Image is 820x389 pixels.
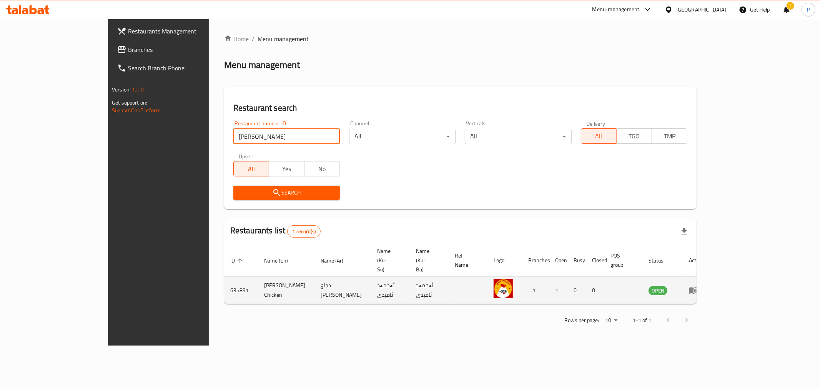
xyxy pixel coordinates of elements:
[584,131,614,142] span: All
[807,5,810,14] span: P
[455,251,478,269] span: Ref. Name
[683,244,709,277] th: Action
[371,277,410,304] td: ئەحمەد ئامێدی
[487,244,522,277] th: Logo
[258,34,309,43] span: Menu management
[567,244,586,277] th: Busy
[128,45,239,54] span: Branches
[230,225,321,238] h2: Restaurants list
[349,129,456,144] div: All
[111,22,245,40] a: Restaurants Management
[112,85,131,95] span: Version:
[655,131,684,142] span: TMP
[237,163,266,175] span: All
[586,121,605,126] label: Delivery
[314,277,371,304] td: دجاج [PERSON_NAME]
[377,246,401,274] span: Name (Ku-So)
[549,277,567,304] td: 1
[288,228,320,235] span: 1 record(s)
[230,256,245,265] span: ID
[111,40,245,59] a: Branches
[676,5,727,14] div: [GEOGRAPHIC_DATA]
[649,256,674,265] span: Status
[112,98,147,108] span: Get support on:
[649,286,667,295] span: OPEN
[233,129,340,144] input: Search for restaurant name or ID..
[240,188,334,198] span: Search
[304,161,340,176] button: No
[494,279,513,298] img: Ahmed Amedi Chicken
[132,85,144,95] span: 1.0.0
[128,27,239,36] span: Restaurants Management
[258,277,314,304] td: [PERSON_NAME] Chicken
[112,105,161,115] a: Support.OpsPlatform
[522,277,549,304] td: 1
[410,277,449,304] td: ئەحمەد ئامێدی
[128,63,239,73] span: Search Branch Phone
[239,153,253,159] label: Upsell
[224,244,709,304] table: enhanced table
[586,277,604,304] td: 0
[465,129,571,144] div: All
[252,34,254,43] li: /
[675,222,694,241] div: Export file
[233,102,687,114] h2: Restaurant search
[522,244,549,277] th: Branches
[321,256,353,265] span: Name (Ar)
[633,316,651,325] p: 1-1 of 1
[567,277,586,304] td: 0
[564,316,599,325] p: Rows per page:
[689,286,703,295] div: Menu
[652,128,687,144] button: TMP
[581,128,617,144] button: All
[272,163,301,175] span: Yes
[111,59,245,77] a: Search Branch Phone
[616,128,652,144] button: TGO
[287,225,321,238] div: Total records count
[620,131,649,142] span: TGO
[224,34,697,43] nav: breadcrumb
[416,246,439,274] span: Name (Ku-Ba)
[549,244,567,277] th: Open
[586,244,604,277] th: Closed
[308,163,337,175] span: No
[233,161,269,176] button: All
[610,251,633,269] span: POS group
[269,161,304,176] button: Yes
[233,186,340,200] button: Search
[602,315,620,326] div: Rows per page:
[264,256,298,265] span: Name (En)
[224,59,300,71] h2: Menu management
[592,5,640,14] div: Menu-management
